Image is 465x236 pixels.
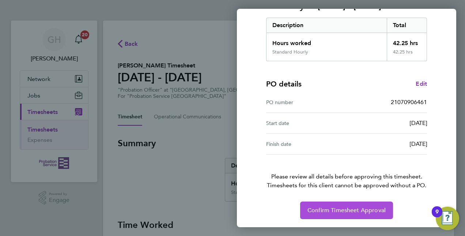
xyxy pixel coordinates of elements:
[266,18,387,33] div: Description
[416,80,427,88] a: Edit
[347,140,427,148] div: [DATE]
[266,98,347,107] div: PO number
[347,119,427,128] div: [DATE]
[266,119,347,128] div: Start date
[307,207,386,214] span: Confirm Timesheet Approval
[266,140,347,148] div: Finish date
[435,212,439,221] div: 9
[391,99,427,106] span: 21070906461
[436,207,459,230] button: Open Resource Center, 9 new notifications
[266,18,427,61] div: Summary of 22 - 28 Sep 2025
[416,80,427,87] span: Edit
[266,79,302,89] h4: PO details
[387,18,427,33] div: Total
[266,33,387,49] div: Hours worked
[257,155,436,190] p: Please review all details before approving this timesheet.
[300,202,393,219] button: Confirm Timesheet Approval
[272,49,308,55] div: Standard Hourly
[387,49,427,61] div: 42.25 hrs
[257,181,436,190] span: Timesheets for this client cannot be approved without a PO.
[387,33,427,49] div: 42.25 hrs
